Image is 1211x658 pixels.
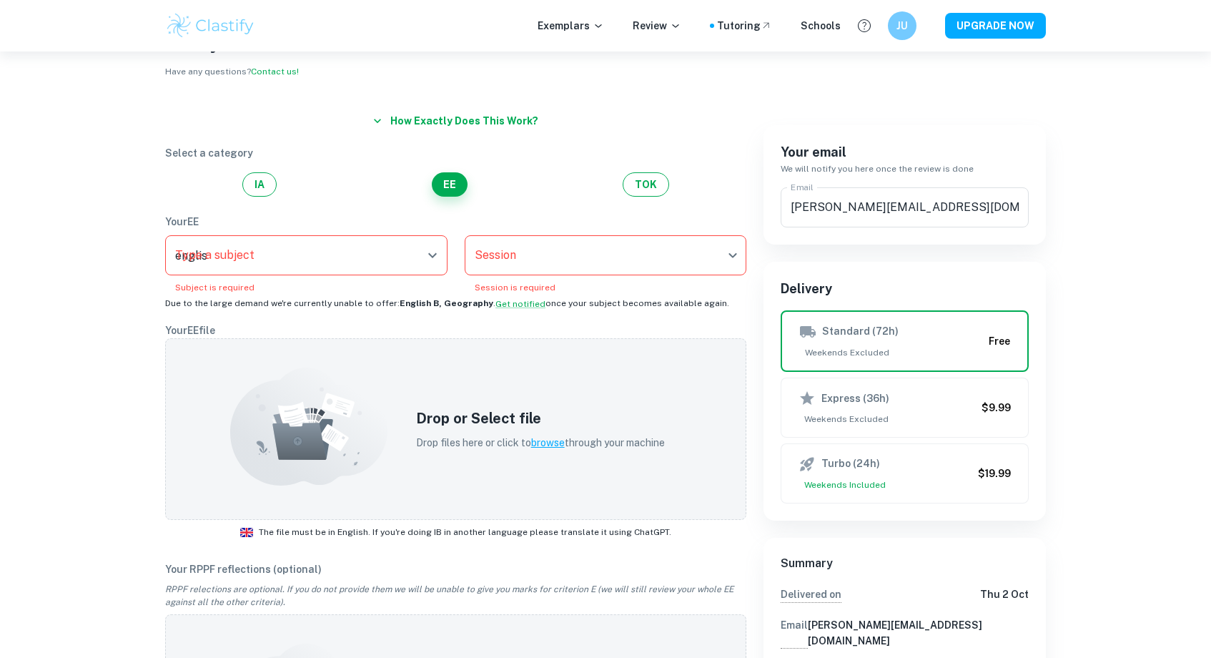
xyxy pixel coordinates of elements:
[791,181,814,193] label: Email
[978,466,1011,481] h6: $19.99
[888,11,916,40] button: JU
[538,18,604,34] p: Exemplars
[781,443,1029,504] button: Turbo (24h)Weekends Included$19.99
[852,14,876,38] button: Help and Feedback
[781,310,1029,372] button: Standard (72h)Weekends ExcludedFree
[821,391,889,406] h6: Express (36h)
[822,323,899,340] h6: Standard (72h)
[980,586,1029,603] p: Thu 2 Oct
[989,333,1010,349] h6: Free
[165,561,746,577] p: Your RPPF reflections (optional)
[165,67,299,77] span: Have any questions?
[475,281,737,294] p: Session is required
[165,145,746,161] p: Select a category
[781,617,808,649] p: We will notify you here once your review is completed
[808,617,1029,649] p: [PERSON_NAME][EMAIL_ADDRESS][DOMAIN_NAME]
[781,162,1029,176] h6: We will notify you here once the review is done
[781,378,1029,438] button: Express (36h)Weekends Excluded$9.99
[821,456,880,473] h6: Turbo (24h)
[801,18,841,34] a: Schools
[251,67,299,77] a: Contact us!
[781,279,1029,299] h6: Delivery
[165,577,746,614] p: RPPF relections are optional. If you do not provide them we will be unable to give you marks for ...
[400,298,493,308] b: English B, Geography
[894,18,911,34] h6: JU
[623,172,669,197] button: TOK
[717,18,772,34] a: Tutoring
[781,142,1029,162] h6: Your email
[165,11,256,40] img: Clastify logo
[799,346,983,359] span: Weekends Excluded
[531,437,565,448] span: browse
[432,172,468,197] button: EE
[799,478,972,491] span: Weekends Included
[165,214,746,230] p: Your EE
[799,413,976,426] span: Weekends Excluded
[416,435,665,451] p: Drop files here or click to through your machine
[165,323,746,338] p: Your EE file
[175,281,438,294] p: Subject is required
[982,400,1011,416] h6: $9.99
[781,586,841,603] p: Delivery in 3 business days. Weekends don't count. It's possible that the review will be delivere...
[781,187,1029,227] input: We'll contact you here
[242,172,277,197] button: IA
[367,108,544,134] button: How exactly does this work?
[416,408,665,429] h5: Drop or Select file
[945,13,1046,39] button: UPGRADE NOW
[633,18,681,34] p: Review
[165,298,729,308] span: Due to the large demand we're currently unable to offer: . once your subject becomes available ag...
[259,526,671,539] span: The file must be in English. If you're doing IB in another language please translate it using Cha...
[781,555,1029,572] h6: Summary
[495,298,545,310] button: Get notified
[422,245,443,265] button: Open
[240,528,253,537] img: ic_flag_en.svg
